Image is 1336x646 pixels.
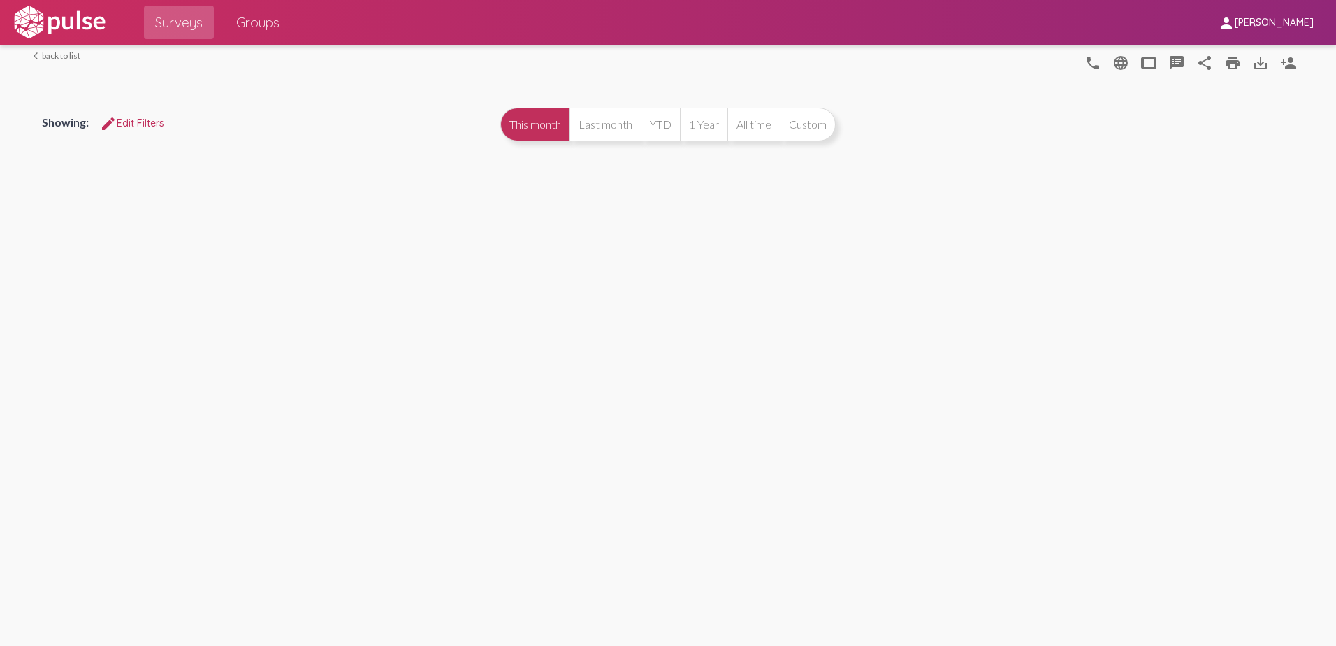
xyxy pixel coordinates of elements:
[1207,9,1325,35] button: [PERSON_NAME]
[1196,55,1213,71] mat-icon: Share
[641,108,680,141] button: YTD
[42,115,89,129] span: Showing:
[569,108,641,141] button: Last month
[34,50,80,61] a: back to list
[225,6,291,39] a: Groups
[155,10,203,35] span: Surveys
[34,52,42,60] mat-icon: arrow_back_ios
[1112,55,1129,71] mat-icon: language
[1140,55,1157,71] mat-icon: tablet
[1224,55,1241,71] mat-icon: print
[1219,48,1247,76] a: print
[1107,48,1135,76] button: language
[680,108,727,141] button: 1 Year
[1280,55,1297,71] mat-icon: Person
[1168,55,1185,71] mat-icon: speaker_notes
[100,117,164,129] span: Edit Filters
[1275,48,1302,76] button: Person
[1252,55,1269,71] mat-icon: Download
[500,108,569,141] button: This month
[236,10,279,35] span: Groups
[11,5,108,40] img: white-logo.svg
[144,6,214,39] a: Surveys
[1235,17,1314,29] span: [PERSON_NAME]
[1247,48,1275,76] button: Download
[1135,48,1163,76] button: tablet
[89,110,175,136] button: Edit FiltersEdit Filters
[1191,48,1219,76] button: Share
[100,115,117,132] mat-icon: Edit Filters
[1079,48,1107,76] button: language
[780,108,836,141] button: Custom
[727,108,780,141] button: All time
[1218,15,1235,31] mat-icon: person
[1084,55,1101,71] mat-icon: language
[1163,48,1191,76] button: speaker_notes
